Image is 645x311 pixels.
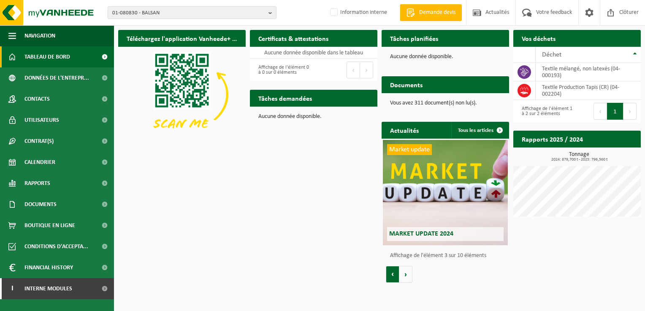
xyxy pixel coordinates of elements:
[24,25,55,46] span: Navigation
[387,144,432,155] span: Market update
[24,215,75,236] span: Boutique en ligne
[382,30,447,46] h2: Tâches planifiées
[383,140,508,245] a: Market update Market update 2024
[108,6,276,19] button: 01-080830 - BALSAN
[513,30,564,46] h2: Vos déchets
[536,81,641,100] td: Textile Production Tapis (CR) (04-002204)
[360,62,373,78] button: Next
[417,8,458,17] span: Demande devis
[24,278,72,299] span: Interne modules
[567,147,640,164] a: Consulter les rapports
[250,30,337,46] h2: Certificats & attestations
[518,152,641,162] h3: Tonnage
[24,152,55,173] span: Calendrier
[328,6,387,19] label: Information interne
[389,231,453,237] span: Market update 2024
[382,122,427,138] h2: Actualités
[258,114,369,120] p: Aucune donnée disponible.
[594,103,607,120] button: Previous
[24,131,54,152] span: Contrat(s)
[24,194,57,215] span: Documents
[24,110,59,131] span: Utilisateurs
[542,51,561,58] span: Déchet
[250,47,377,59] td: Aucune donnée disponible dans le tableau
[536,63,641,81] td: textile mélangé, non latexés (04-000193)
[623,103,637,120] button: Next
[518,102,573,121] div: Affichage de l'élément 1 à 2 sur 2 éléments
[386,266,399,283] button: Vorige
[518,158,641,162] span: 2024: 879,700 t - 2025: 796,560 t
[24,46,70,67] span: Tableau de bord
[24,236,88,257] span: Conditions d'accepta...
[8,278,16,299] span: I
[24,67,89,88] span: Données de l'entrepr...
[390,100,501,106] p: Vous avez 311 document(s) non lu(s).
[24,257,73,278] span: Financial History
[400,4,462,21] a: Demande devis
[118,30,246,46] h2: Téléchargez l'application Vanheede+ maintenant!
[112,7,265,19] span: 01-080830 - BALSAN
[347,62,360,78] button: Previous
[513,131,591,147] h2: Rapports 2025 / 2024
[399,266,412,283] button: Volgende
[250,90,320,106] h2: Tâches demandées
[382,76,431,93] h2: Documents
[24,88,50,110] span: Contacts
[390,253,505,259] p: Affichage de l'élément 3 sur 10 éléments
[607,103,623,120] button: 1
[451,122,508,139] a: Tous les articles
[390,54,501,60] p: Aucune donnée disponible.
[118,47,246,142] img: Download de VHEPlus App
[254,61,309,79] div: Affichage de l'élément 0 à 0 sur 0 éléments
[24,173,50,194] span: Rapports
